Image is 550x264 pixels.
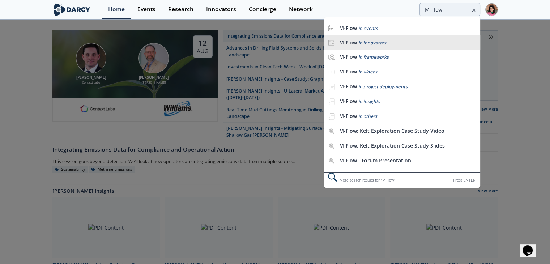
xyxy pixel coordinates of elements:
b: M-Flow [339,83,357,90]
div: Concierge [249,7,276,12]
b: M-Flow [339,98,357,105]
div: Events [137,7,155,12]
b: M-Flow [339,112,357,119]
span: in events [358,25,378,31]
div: Innovators [206,7,236,12]
div: Home [108,7,125,12]
span: in innovators [358,40,386,46]
b: M-Flow [339,39,357,46]
img: icon [328,25,334,31]
div: M-Flow: Kelt Exploration Case Study Video [339,128,452,134]
b: M-Flow [339,68,357,75]
span: in frameworks [358,54,388,60]
div: More search results for " M-Flow " [324,172,480,188]
span: in videos [358,69,377,75]
img: logo-wide.svg [52,3,92,16]
b: M-Flow [339,53,357,60]
b: M-Flow [339,25,357,31]
div: Network [289,7,313,12]
span: in others [358,113,377,119]
div: Research [168,7,193,12]
iframe: chat widget [520,235,543,257]
div: M-Flow - Forum Presentation [339,157,452,164]
span: in project deployments [358,84,407,90]
input: Advanced Search [419,3,480,16]
div: M-Flow: Kelt Exploration Case Study Slides [339,142,452,149]
img: Profile [485,3,498,16]
img: icon [328,39,334,46]
span: in insights [358,98,380,105]
div: Press ENTER [453,176,475,184]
